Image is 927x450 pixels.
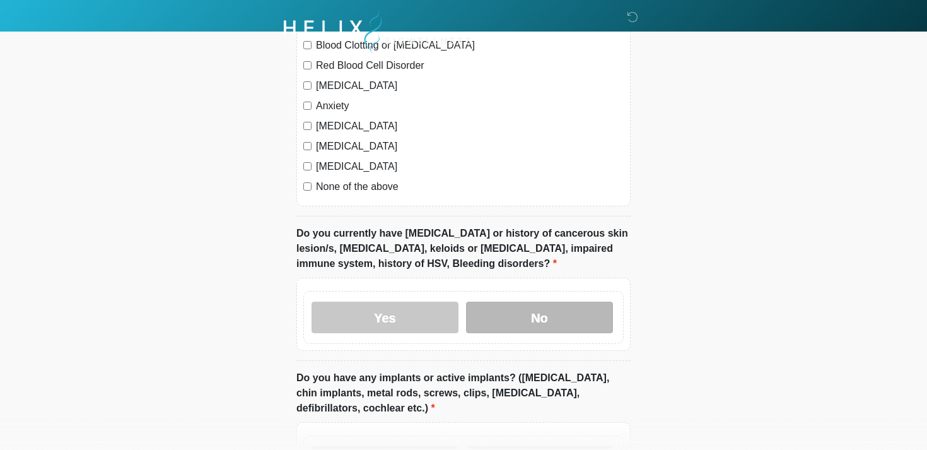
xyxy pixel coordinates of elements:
label: No [466,302,613,333]
label: [MEDICAL_DATA] [316,78,624,93]
label: [MEDICAL_DATA] [316,119,624,134]
label: Yes [312,302,458,333]
input: None of the above [303,182,312,191]
input: Anxiety [303,102,312,110]
label: [MEDICAL_DATA] [316,159,624,174]
label: [MEDICAL_DATA] [316,139,624,154]
input: Red Blood Cell Disorder [303,61,312,69]
label: Red Blood Cell Disorder [316,58,624,73]
img: Helix Biowellness Logo [284,9,471,54]
input: [MEDICAL_DATA] [303,81,312,90]
input: [MEDICAL_DATA] [303,122,312,130]
input: [MEDICAL_DATA] [303,162,312,170]
input: [MEDICAL_DATA] [303,142,312,150]
label: Do you have any implants or active implants? ([MEDICAL_DATA], chin implants, metal rods, screws, ... [296,370,631,416]
label: None of the above [316,179,624,194]
label: Do you currently have [MEDICAL_DATA] or history of cancerous skin lesion/s, [MEDICAL_DATA], keloi... [296,226,631,271]
label: Anxiety [316,98,624,114]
